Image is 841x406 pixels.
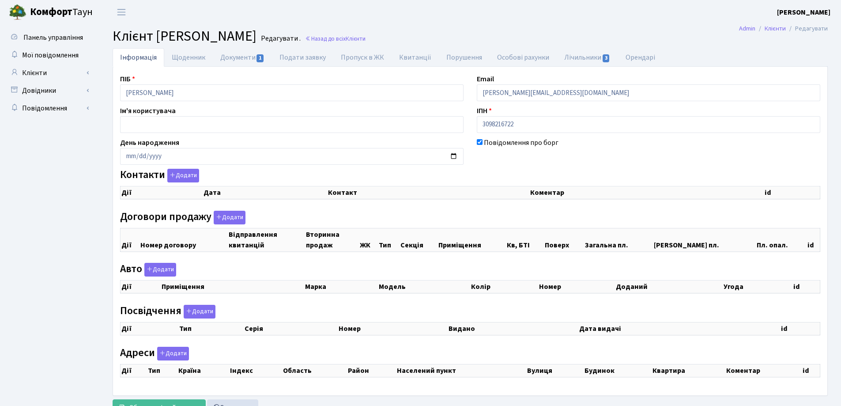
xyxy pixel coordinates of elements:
th: Дії [121,228,140,251]
th: Марка [304,281,378,293]
a: Повідомлення [4,99,93,117]
li: Редагувати [786,24,828,34]
label: Адреси [120,347,189,360]
a: Клієнти [765,24,786,33]
b: Комфорт [30,5,72,19]
a: Додати [211,209,245,224]
a: Документи [213,48,272,67]
a: Додати [165,167,199,183]
a: Панель управління [4,29,93,46]
a: Мої повідомлення [4,46,93,64]
a: Подати заявку [272,48,333,67]
th: Загальна пл. [584,228,653,251]
th: Угода [723,281,792,293]
a: Квитанції [392,48,439,67]
th: Вулиця [526,364,584,377]
label: Контакти [120,169,199,182]
a: Додати [155,345,189,360]
span: Таун [30,5,93,20]
a: [PERSON_NAME] [777,7,830,18]
small: Редагувати . [259,34,301,43]
th: Район [347,364,396,377]
label: Посвідчення [120,305,215,319]
span: Мої повідомлення [22,50,79,60]
span: Клієнти [346,34,366,43]
th: Дата видачі [578,322,780,335]
th: Коментар [725,364,802,377]
th: Видано [448,322,578,335]
button: Посвідчення [184,305,215,319]
th: id [802,364,820,377]
th: Колір [470,281,538,293]
span: Панель управління [23,33,83,42]
a: Додати [181,303,215,319]
th: id [780,322,820,335]
th: [PERSON_NAME] пл. [653,228,756,251]
a: Орендарі [618,48,663,67]
th: Секція [400,228,437,251]
th: Приміщення [161,281,304,293]
th: Індекс [229,364,282,377]
span: 3 [603,54,610,62]
b: [PERSON_NAME] [777,8,830,17]
a: Лічильники [557,48,618,67]
nav: breadcrumb [726,19,841,38]
a: Пропуск в ЖК [333,48,392,67]
th: Дата [203,186,327,199]
th: Серія [244,322,338,335]
th: id [792,281,820,293]
th: Вторинна продаж [305,228,359,251]
button: Авто [144,263,176,277]
th: Номер договору [140,228,227,251]
span: 1 [256,54,264,62]
th: Номер [338,322,448,335]
button: Адреси [157,347,189,360]
th: Країна [177,364,229,377]
th: Модель [378,281,470,293]
th: Поверх [544,228,584,251]
a: Admin [739,24,755,33]
label: Email [477,74,494,84]
th: Дії [121,364,147,377]
th: Відправлення квитанцій [228,228,305,251]
a: Клієнти [4,64,93,82]
th: id [764,186,820,199]
th: Будинок [584,364,652,377]
button: Контакти [167,169,199,182]
label: Договори продажу [120,211,245,224]
span: Клієнт [PERSON_NAME] [113,26,256,46]
label: ІПН [477,106,492,116]
a: Інформація [113,48,164,67]
img: logo.png [9,4,26,21]
label: День народження [120,137,179,148]
label: Авто [120,263,176,277]
label: ПІБ [120,74,135,84]
th: Область [282,364,347,377]
button: Договори продажу [214,211,245,224]
a: Порушення [439,48,490,67]
th: Тип [178,322,244,335]
th: Дії [121,322,179,335]
th: Населений пункт [396,364,526,377]
a: Особові рахунки [490,48,557,67]
th: Тип [378,228,400,251]
th: Номер [538,281,615,293]
button: Переключити навігацію [110,5,132,19]
label: Ім'я користувача [120,106,176,116]
a: Довідники [4,82,93,99]
th: ЖК [359,228,378,251]
th: Доданий [615,281,723,293]
th: id [807,228,820,251]
th: Дії [121,186,203,199]
th: Пл. опал. [756,228,807,251]
th: Квартира [652,364,725,377]
label: Повідомлення про борг [484,137,558,148]
th: Приміщення [437,228,506,251]
a: Щоденник [164,48,213,67]
th: Тип [147,364,177,377]
th: Дії [121,281,161,293]
a: Назад до всіхКлієнти [305,34,366,43]
a: Додати [142,262,176,277]
th: Кв, БТІ [506,228,544,251]
th: Коментар [529,186,764,199]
